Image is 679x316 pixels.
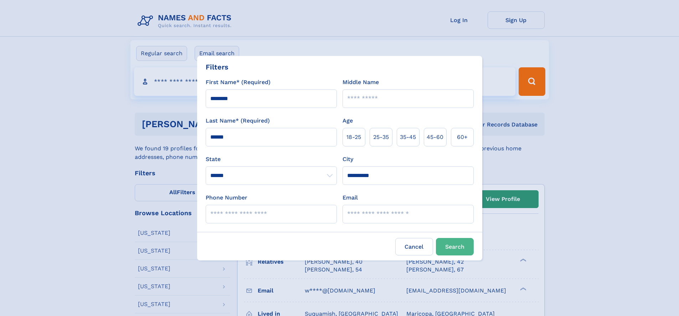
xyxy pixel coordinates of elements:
label: Middle Name [343,78,379,87]
button: Search [436,238,474,255]
span: 18‑25 [346,133,361,141]
label: State [206,155,337,164]
label: City [343,155,353,164]
span: 35‑45 [400,133,416,141]
label: Phone Number [206,193,247,202]
label: Age [343,116,353,125]
div: Filters [206,62,228,72]
label: Cancel [395,238,433,255]
span: 25‑35 [373,133,389,141]
label: First Name* (Required) [206,78,271,87]
span: 45‑60 [427,133,443,141]
label: Last Name* (Required) [206,116,270,125]
span: 60+ [457,133,468,141]
label: Email [343,193,358,202]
